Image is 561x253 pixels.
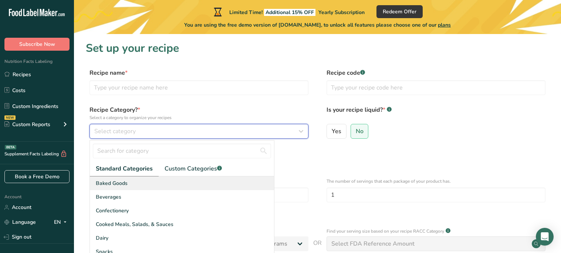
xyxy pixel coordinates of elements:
span: Subscribe Now [19,40,55,48]
input: Search for category [93,144,271,158]
span: Dairy [96,234,108,242]
label: Recipe name [89,68,308,77]
label: Is your recipe liquid? [327,105,545,121]
input: Type your recipe code here [327,80,545,95]
div: Limited Time! [212,7,365,16]
h1: Set up your recipe [86,40,549,57]
span: Yes [332,128,341,135]
span: No [356,128,364,135]
div: Custom Reports [4,121,50,128]
div: BETA [5,145,16,149]
span: Redeem Offer [383,8,416,16]
div: NEW [4,115,16,120]
span: Yearly Subscription [318,9,365,16]
div: Select FDA Reference Amount [331,239,415,248]
button: Subscribe Now [4,38,70,51]
button: Redeem Offer [376,5,423,18]
span: You are using the free demo version of [DOMAIN_NAME], to unlock all features please choose one of... [184,21,451,29]
span: Baked Goods [96,179,128,187]
span: Beverages [96,193,121,201]
span: Additional 15% OFF [264,9,315,16]
input: Type your recipe name here [89,80,308,95]
a: Language [4,216,36,229]
span: Cooked Meals, Salads, & Sauces [96,220,173,228]
p: The number of servings that each package of your product has. [327,178,545,185]
span: Confectionery [96,207,129,215]
p: Select a category to organize your recipes [89,114,308,121]
div: Open Intercom Messenger [536,228,554,246]
label: Recipe Category? [89,105,308,121]
span: plans [438,21,451,28]
span: Select category [94,127,136,136]
button: Select category [89,124,308,139]
span: Custom Categories [165,164,222,173]
p: Find your serving size based on your recipe RACC Category [327,228,444,235]
span: Standard Categories [96,164,153,173]
label: Recipe code [327,68,545,77]
a: Book a Free Demo [4,170,70,183]
div: EN [54,218,70,227]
